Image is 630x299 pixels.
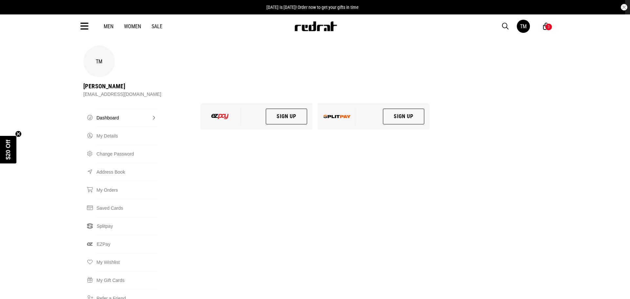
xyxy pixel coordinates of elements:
[543,23,549,30] a: 3
[5,139,11,160] span: $20 Off
[83,90,161,98] div: [EMAIL_ADDRESS][DOMAIN_NAME]
[266,5,359,10] span: [DATE] is [DATE]! Order now to get your gifts in time
[96,253,158,271] a: My Wishlist
[383,109,424,124] a: Sign Up
[324,115,351,118] img: splitpay
[83,82,161,90] div: [PERSON_NAME]
[211,114,229,119] img: ezpay
[96,235,158,253] a: EZPay
[266,109,307,124] a: Sign Up
[124,23,141,30] a: Women
[96,163,158,181] a: Address Book
[520,23,527,30] div: TM
[96,271,158,289] a: My Gift Cards
[96,217,158,235] a: Splitpay
[15,131,22,137] button: Close teaser
[294,21,337,31] img: Redrat logo
[83,46,115,77] div: TM
[96,109,158,127] a: Dashboard
[548,25,550,29] div: 3
[152,23,162,30] a: Sale
[96,127,158,145] a: My Details
[96,199,158,217] a: Saved Cards
[96,145,158,163] a: Change Password
[104,23,114,30] a: Men
[96,181,158,199] a: My Orders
